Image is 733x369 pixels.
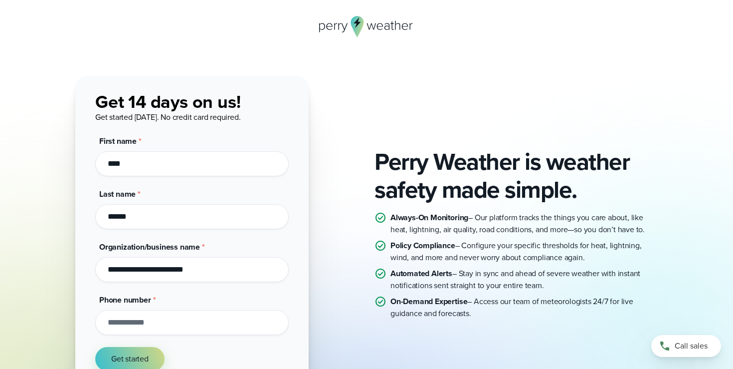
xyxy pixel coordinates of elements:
[99,135,137,147] span: First name
[99,188,136,200] span: Last name
[675,340,708,352] span: Call sales
[374,148,658,204] h2: Perry Weather is weather safety made simple.
[651,335,721,357] a: Call sales
[390,240,658,264] p: – Configure your specific thresholds for heat, lightning, wind, and more and never worry about co...
[390,212,658,236] p: – Our platform tracks the things you care about, like heat, lightning, air quality, road conditio...
[390,268,658,292] p: – Stay in sync and ahead of severe weather with instant notifications sent straight to your entir...
[390,296,467,307] strong: On-Demand Expertise
[390,268,452,279] strong: Automated Alerts
[95,88,241,115] span: Get 14 days on us!
[111,353,149,365] span: Get started
[390,240,455,251] strong: Policy Compliance
[99,294,151,306] span: Phone number
[390,296,658,320] p: – Access our team of meteorologists 24/7 for live guidance and forecasts.
[390,212,468,223] strong: Always-On Monitoring
[99,241,200,253] span: Organization/business name
[95,111,240,123] span: Get started [DATE]. No credit card required.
